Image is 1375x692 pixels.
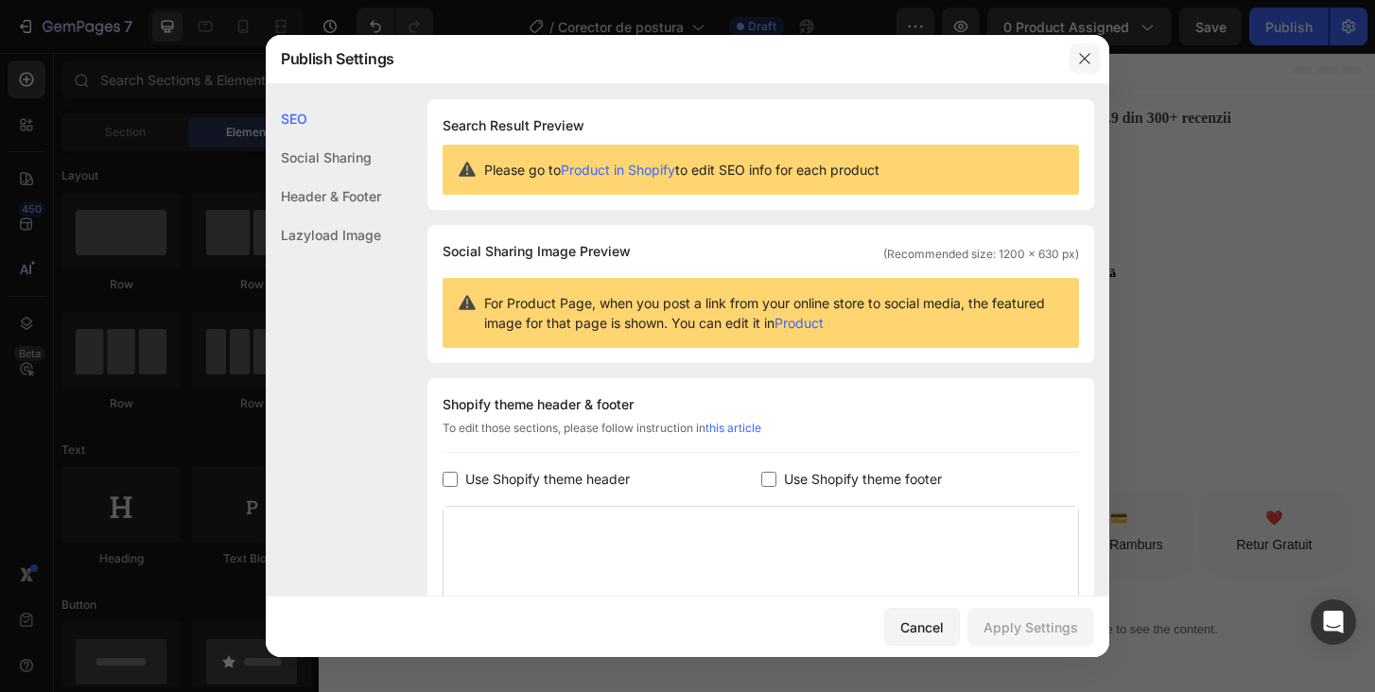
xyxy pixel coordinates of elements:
a: this article [705,421,761,435]
a: Product in Shopify [561,162,675,178]
div: Lazyload Image [266,216,381,254]
span: (Recommended size: 1200 x 630 px) [883,246,1079,263]
p: Publish the page to see the content. [586,610,1133,630]
span: 💢 [588,113,814,131]
h1: Search Result Preview [443,114,1079,137]
strong: Reduce disconfortul de spate și gât [604,113,814,131]
div: ❤️ [969,489,1083,511]
div: Shopify theme header & footer [443,393,1079,416]
strong: Sprijin zilnic pentru o postură echilibrată [604,227,856,245]
strong: Subțire, confortabil și invizibil sub haine [604,199,847,216]
div: SEO [266,99,381,138]
div: To edit those sections, please follow instruction in [443,420,1079,453]
button: Apply Settings [967,608,1094,646]
strong: ™ [416,607,432,625]
span: 🧥 [588,199,847,216]
div: Header & Footer [266,177,381,216]
div: Retur Gratuit [969,519,1083,538]
div: 🚚 [636,489,750,511]
a: Product [775,315,824,331]
div: Plată Ramburs [803,519,916,538]
span: Use Shopify theme header [465,468,630,491]
span: 💪 [588,142,831,160]
span: For Product Page, when you post a link from your online store to social media, the featured image... [484,293,1064,333]
div: Publish Settings [266,34,1060,83]
span: 🛡️ [588,227,856,245]
span: 🧠 [588,170,819,188]
strong: 4.9 din 300+ recenzii [839,61,980,78]
div: Apply Settings [983,617,1078,637]
div: Cancel [900,617,944,637]
strong: Antrenează postura corectă în timp [604,170,819,188]
div: 💳 [803,489,916,511]
span: Use Shopify theme footer [784,468,942,491]
span: Social Sharing Image Preview [443,240,631,263]
strong: Corectorul de postură Dreptura [118,602,415,626]
div: Livrare 1-2 Zile [636,519,750,538]
div: Social Sharing [266,138,381,177]
div: Open Intercom Messenger [1311,599,1356,645]
span: Please go to to edit SEO info for each product [484,160,879,180]
strong: ⭐⭐⭐⭐⭐ [740,61,839,78]
button: Cancel [884,608,960,646]
strong: Corectează postura, crește încrederea [604,142,831,160]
